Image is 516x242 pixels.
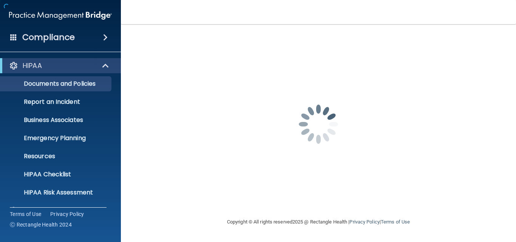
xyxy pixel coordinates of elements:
a: HIPAA [9,61,110,70]
p: Documents and Policies [5,80,108,88]
span: Ⓒ Rectangle Health 2024 [10,221,72,228]
div: Copyright © All rights reserved 2025 @ Rectangle Health | | [181,210,456,234]
p: HIPAA [23,61,42,70]
a: Terms of Use [10,210,41,218]
a: OSHA [9,206,110,215]
p: HIPAA Checklist [5,171,108,178]
p: Emergency Planning [5,134,108,142]
a: Privacy Policy [349,219,379,225]
a: Terms of Use [381,219,410,225]
h4: Compliance [22,32,75,43]
p: OSHA [23,206,42,215]
p: Report an Incident [5,98,108,106]
img: PMB logo [9,8,112,23]
img: spinner.e123f6fc.gif [281,86,356,162]
p: Resources [5,153,108,160]
p: HIPAA Risk Assessment [5,189,108,196]
a: Privacy Policy [50,210,84,218]
p: Business Associates [5,116,108,124]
